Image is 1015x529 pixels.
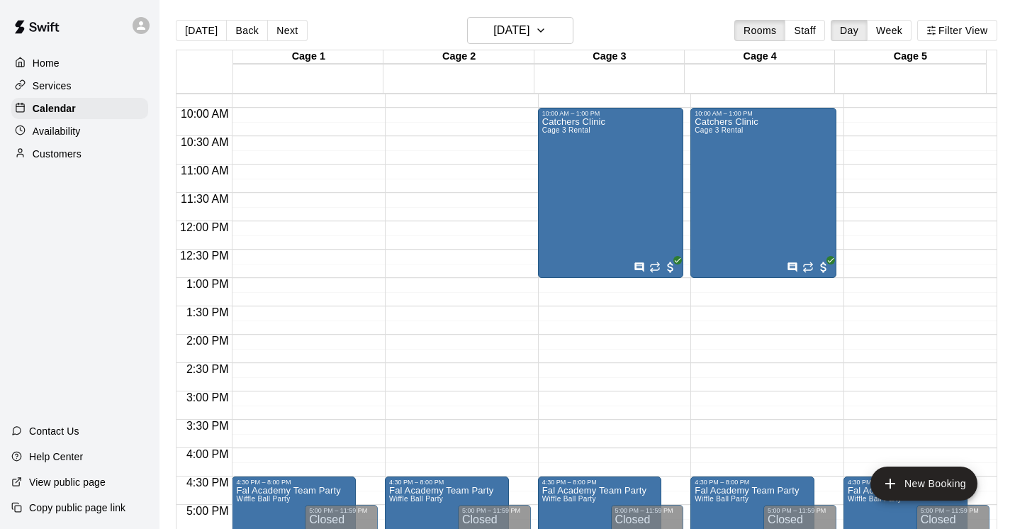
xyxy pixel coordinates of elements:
[695,479,810,486] div: 4:30 PM – 8:00 PM
[848,495,902,503] span: Wiffle Ball Party
[183,278,232,290] span: 1:00 PM
[383,50,534,64] div: Cage 2
[11,121,148,142] a: Availability
[848,479,963,486] div: 4:30 PM – 8:00 PM
[690,108,836,278] div: 10:00 AM – 1:00 PM: Catchers Clinic
[917,20,997,41] button: Filter View
[542,110,680,117] div: 10:00 AM – 1:00 PM
[176,221,232,233] span: 12:00 PM
[183,335,232,347] span: 2:00 PM
[649,262,661,273] span: Recurring event
[921,507,985,514] div: 5:00 PM – 11:59 PM
[29,475,106,489] p: View public page
[734,20,785,41] button: Rooms
[835,50,985,64] div: Cage 5
[538,108,684,278] div: 10:00 AM – 1:00 PM: Catchers Clinic
[870,467,977,501] button: add
[389,479,505,486] div: 4:30 PM – 8:00 PM
[176,20,227,41] button: [DATE]
[768,507,832,514] div: 5:00 PM – 11:59 PM
[685,50,835,64] div: Cage 4
[33,56,60,70] p: Home
[615,507,680,514] div: 5:00 PM – 11:59 PM
[176,250,232,262] span: 12:30 PM
[542,479,658,486] div: 4:30 PM – 8:00 PM
[817,260,831,274] span: All customers have paid
[534,50,685,64] div: Cage 3
[33,101,76,116] p: Calendar
[11,143,148,165] a: Customers
[177,108,232,120] span: 10:00 AM
[236,495,290,503] span: Wiffle Ball Party
[787,262,798,273] svg: Has notes
[183,420,232,432] span: 3:30 PM
[11,75,148,96] a: Services
[183,505,232,517] span: 5:00 PM
[389,495,443,503] span: Wiffle Ball Party
[236,479,352,486] div: 4:30 PM – 8:00 PM
[695,495,748,503] span: Wiffle Ball Party
[29,424,79,438] p: Contact Us
[542,126,590,134] span: Cage 3 Rental
[177,193,232,205] span: 11:30 AM
[183,391,232,403] span: 3:00 PM
[183,363,232,375] span: 2:30 PM
[33,124,81,138] p: Availability
[467,17,573,44] button: [DATE]
[802,262,814,273] span: Recurring event
[183,477,232,489] span: 4:30 PM
[695,110,832,117] div: 10:00 AM – 1:00 PM
[663,260,678,274] span: All customers have paid
[29,501,125,515] p: Copy public page link
[233,50,383,64] div: Cage 1
[462,507,527,514] div: 5:00 PM – 11:59 PM
[11,52,148,74] a: Home
[309,507,374,514] div: 5:00 PM – 11:59 PM
[634,262,645,273] svg: Has notes
[183,448,232,460] span: 4:00 PM
[177,165,232,177] span: 11:00 AM
[831,20,868,41] button: Day
[177,136,232,148] span: 10:30 AM
[183,306,232,318] span: 1:30 PM
[29,450,83,464] p: Help Center
[226,20,268,41] button: Back
[542,495,596,503] span: Wiffle Ball Party
[867,20,912,41] button: Week
[33,147,82,161] p: Customers
[267,20,307,41] button: Next
[493,21,529,40] h6: [DATE]
[785,20,825,41] button: Staff
[695,126,743,134] span: Cage 3 Rental
[33,79,72,93] p: Services
[11,98,148,119] a: Calendar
